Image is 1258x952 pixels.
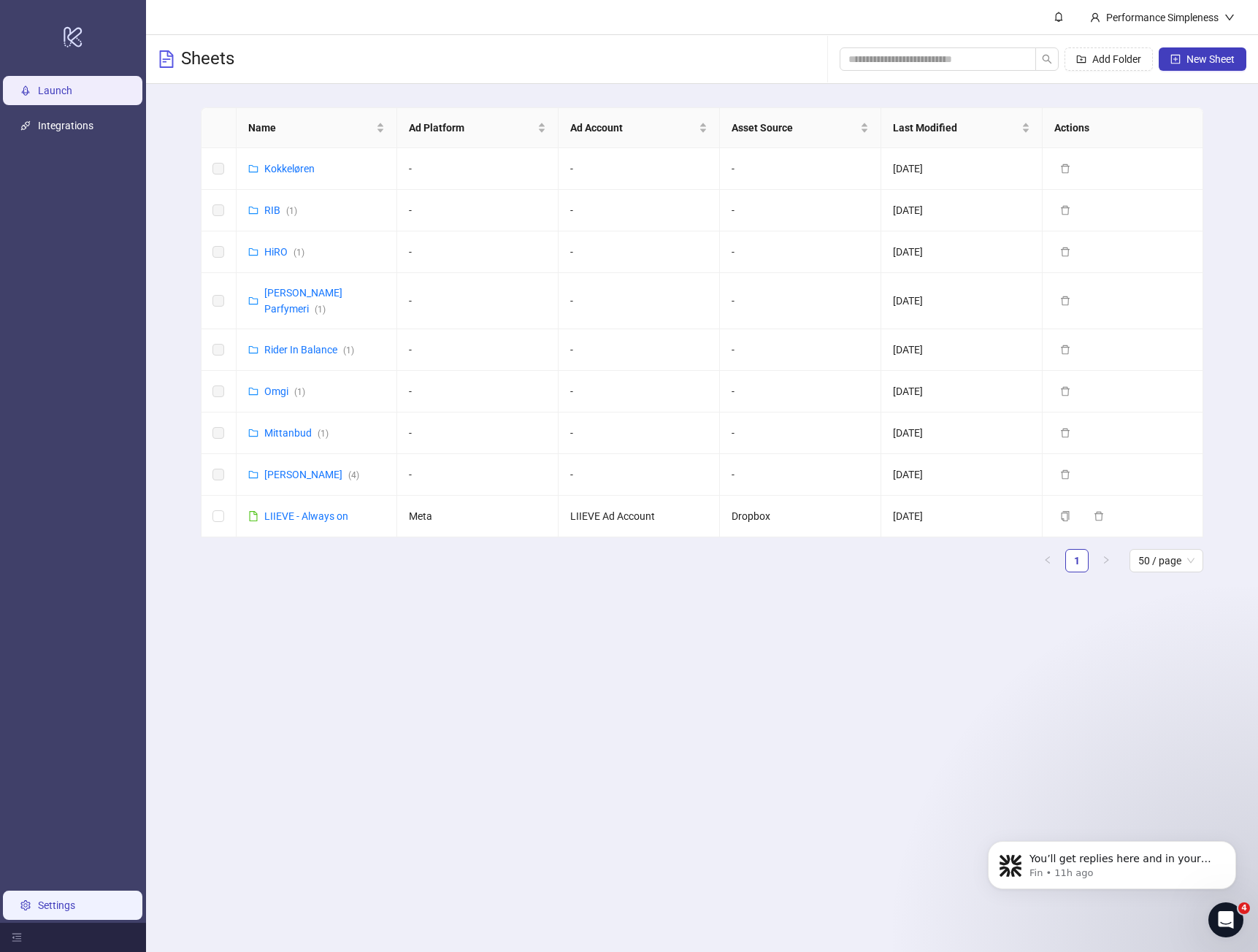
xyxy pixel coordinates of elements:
[1094,511,1104,521] span: delete
[1060,386,1070,396] span: delete
[559,454,720,496] td: -
[1129,549,1203,572] div: Page Size
[881,148,1043,190] td: [DATE]
[559,108,720,148] th: Ad Account
[1224,12,1235,23] span: down
[1060,247,1070,257] span: delete
[720,454,881,496] td: -
[38,85,72,96] a: Launch
[1186,53,1235,65] span: New Sheet
[720,496,881,537] td: Dropbox
[248,296,258,306] span: folder
[318,429,329,439] span: ( 1 )
[1238,902,1250,914] span: 4
[1042,54,1052,64] span: search
[38,120,93,131] a: Integrations
[1094,549,1118,572] li: Next Page
[881,496,1043,537] td: [DATE]
[397,190,559,231] td: -
[286,206,297,216] span: ( 1 )
[1092,53,1141,65] span: Add Folder
[237,108,398,148] th: Name
[1065,549,1089,572] li: 1
[559,231,720,273] td: -
[1100,9,1224,26] div: Performance Simpleness
[559,273,720,329] td: -
[264,163,315,174] a: Kokkeløren
[248,120,374,136] span: Name
[720,273,881,329] td: -
[264,427,329,439] a: Mittanbud(1)
[1060,345,1070,355] span: delete
[1090,12,1100,23] span: user
[881,454,1043,496] td: [DATE]
[1170,54,1181,64] span: plus-square
[570,120,696,136] span: Ad Account
[397,454,559,496] td: -
[1060,296,1070,306] span: delete
[559,371,720,412] td: -
[881,412,1043,454] td: [DATE]
[720,329,881,371] td: -
[294,387,305,397] span: ( 1 )
[1094,549,1118,572] button: right
[1043,108,1204,148] th: Actions
[720,190,881,231] td: -
[1036,549,1059,572] button: left
[559,329,720,371] td: -
[264,246,304,258] a: HiRO(1)
[158,50,175,68] span: file-text
[38,899,75,911] a: Settings
[397,148,559,190] td: -
[881,273,1043,329] td: [DATE]
[1060,511,1070,521] span: copy
[720,371,881,412] td: -
[1208,902,1243,937] iframe: Intercom live chat
[248,205,258,215] span: folder
[1102,556,1111,564] span: right
[1076,54,1086,64] span: folder-add
[720,108,881,148] th: Asset Source
[881,371,1043,412] td: [DATE]
[264,510,348,522] a: LIIEVE - Always on
[1066,550,1088,572] a: 1
[264,344,354,356] a: Rider In Balance(1)
[1060,469,1070,480] span: delete
[720,148,881,190] td: -
[343,345,354,356] span: ( 1 )
[397,273,559,329] td: -
[181,47,234,71] h3: Sheets
[732,120,857,136] span: Asset Source
[1054,12,1064,22] span: bell
[248,428,258,438] span: folder
[12,932,22,943] span: menu-fold
[397,412,559,454] td: -
[397,496,559,537] td: Meta
[264,287,342,315] a: [PERSON_NAME] Parfymeri(1)
[881,231,1043,273] td: [DATE]
[1060,205,1070,215] span: delete
[248,164,258,174] span: folder
[397,108,559,148] th: Ad Platform
[559,412,720,454] td: -
[1060,164,1070,174] span: delete
[1036,549,1059,572] li: Previous Page
[1043,556,1052,564] span: left
[966,810,1258,913] iframe: Intercom notifications message
[1159,47,1246,71] button: New Sheet
[720,412,881,454] td: -
[264,204,297,216] a: RIB(1)
[881,108,1043,148] th: Last Modified
[559,190,720,231] td: -
[720,231,881,273] td: -
[248,511,258,521] span: file
[397,231,559,273] td: -
[1138,550,1194,572] span: 50 / page
[1060,428,1070,438] span: delete
[893,120,1019,136] span: Last Modified
[315,304,326,315] span: ( 1 )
